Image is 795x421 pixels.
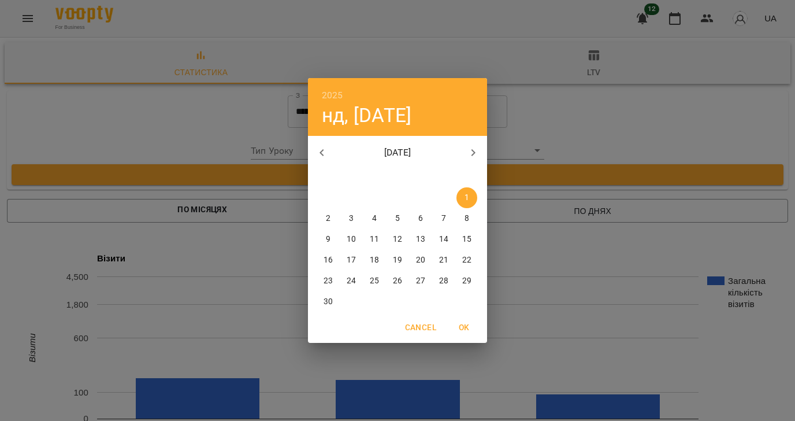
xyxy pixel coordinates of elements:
[456,187,477,208] button: 1
[324,275,333,287] p: 23
[433,170,454,182] span: сб
[405,320,436,334] span: Cancel
[439,254,448,266] p: 21
[410,250,431,271] button: 20
[387,271,408,291] button: 26
[370,275,379,287] p: 25
[318,170,339,182] span: пн
[462,275,471,287] p: 29
[347,254,356,266] p: 17
[439,275,448,287] p: 28
[393,234,402,245] p: 12
[462,254,471,266] p: 22
[372,213,377,224] p: 4
[387,250,408,271] button: 19
[456,229,477,250] button: 15
[387,208,408,229] button: 5
[324,254,333,266] p: 16
[416,275,425,287] p: 27
[400,317,441,338] button: Cancel
[341,250,362,271] button: 17
[318,229,339,250] button: 9
[336,146,460,160] p: [DATE]
[326,234,330,245] p: 9
[439,234,448,245] p: 14
[387,229,408,250] button: 12
[318,208,339,229] button: 2
[433,250,454,271] button: 21
[433,271,454,291] button: 28
[456,271,477,291] button: 29
[364,271,385,291] button: 25
[410,229,431,250] button: 13
[387,170,408,182] span: чт
[347,275,356,287] p: 24
[364,250,385,271] button: 18
[364,208,385,229] button: 4
[465,192,469,204] p: 1
[364,229,385,250] button: 11
[318,291,339,312] button: 30
[318,250,339,271] button: 16
[410,271,431,291] button: 27
[341,271,362,291] button: 24
[322,104,411,127] button: нд, [DATE]
[347,234,356,245] p: 10
[456,208,477,229] button: 8
[349,213,354,224] p: 3
[416,254,425,266] p: 20
[410,208,431,229] button: 6
[456,170,477,182] span: нд
[450,320,478,334] span: OK
[433,208,454,229] button: 7
[370,254,379,266] p: 18
[341,170,362,182] span: вт
[341,229,362,250] button: 10
[364,170,385,182] span: ср
[322,87,343,104] button: 2025
[465,213,469,224] p: 8
[462,234,471,245] p: 15
[441,213,446,224] p: 7
[393,275,402,287] p: 26
[326,213,330,224] p: 2
[393,254,402,266] p: 19
[410,170,431,182] span: пт
[416,234,425,245] p: 13
[341,208,362,229] button: 3
[318,271,339,291] button: 23
[445,317,482,338] button: OK
[395,213,400,224] p: 5
[418,213,423,224] p: 6
[456,250,477,271] button: 22
[433,229,454,250] button: 14
[324,296,333,308] p: 30
[370,234,379,245] p: 11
